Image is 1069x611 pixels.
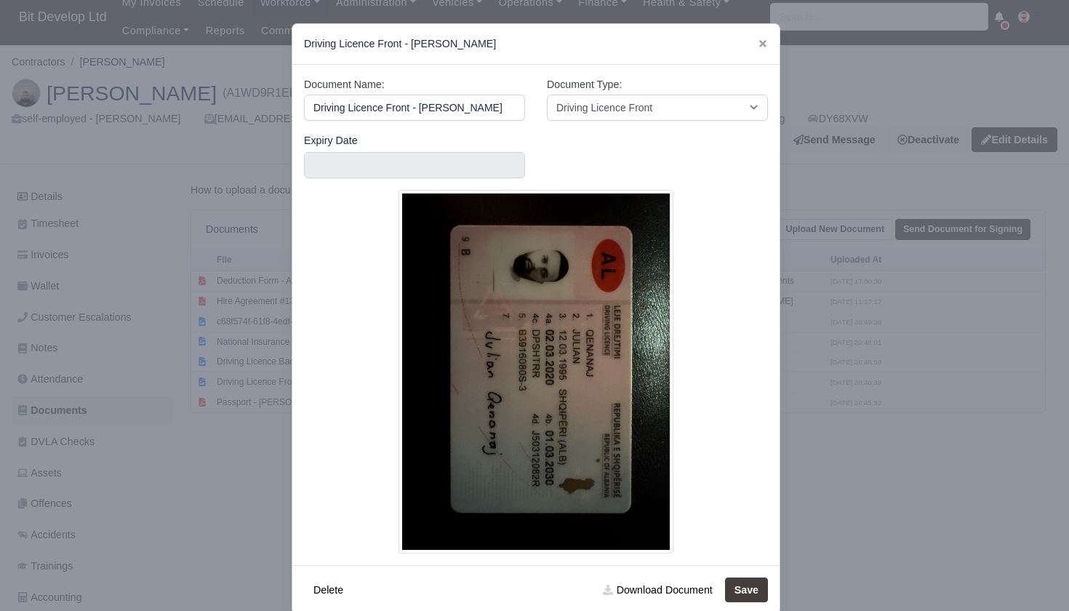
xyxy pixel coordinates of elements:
[593,578,721,602] a: Download Document
[996,541,1069,611] iframe: Chat Widget
[304,578,353,602] button: Delete
[292,24,780,65] div: Driving Licence Front - [PERSON_NAME]
[304,132,358,149] label: Expiry Date
[725,578,768,602] button: Save
[304,76,385,93] label: Document Name:
[547,76,622,93] label: Document Type:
